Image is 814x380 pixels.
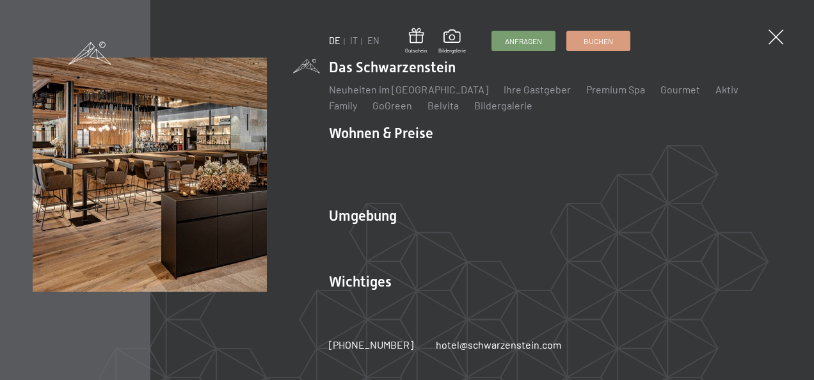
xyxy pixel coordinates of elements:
[584,36,613,47] span: Buchen
[438,29,466,54] a: Bildergalerie
[492,31,555,51] a: Anfragen
[505,36,542,47] span: Anfragen
[436,338,561,352] a: hotel@schwarzenstein.com
[367,35,379,46] a: EN
[329,338,413,352] a: [PHONE_NUMBER]
[474,99,532,111] a: Bildergalerie
[586,83,645,95] a: Premium Spa
[372,99,412,111] a: GoGreen
[405,28,427,54] a: Gutschein
[33,58,267,292] img: Wellnesshotel Südtirol SCHWARZENSTEIN - Wellnessurlaub in den Alpen, Wandern und Wellness
[329,83,488,95] a: Neuheiten im [GEOGRAPHIC_DATA]
[329,338,413,351] span: [PHONE_NUMBER]
[329,99,357,111] a: Family
[567,31,630,51] a: Buchen
[329,35,340,46] a: DE
[660,83,700,95] a: Gourmet
[405,47,427,54] span: Gutschein
[427,99,459,111] a: Belvita
[715,83,738,95] a: Aktiv
[504,83,571,95] a: Ihre Gastgeber
[350,35,358,46] a: IT
[438,47,466,54] span: Bildergalerie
